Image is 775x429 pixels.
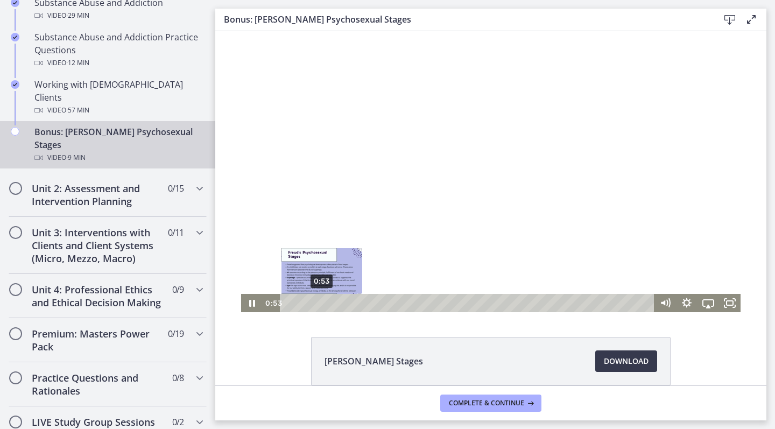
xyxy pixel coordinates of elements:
[325,355,423,368] span: [PERSON_NAME] Stages
[172,283,184,296] span: 0 / 9
[168,226,184,239] span: 0 / 11
[439,263,461,281] button: Mute
[34,57,202,69] div: Video
[215,31,766,312] iframe: Video Lesson
[32,226,163,265] h2: Unit 3: Interventions with Clients and Client Systems (Micro, Mezzo, Macro)
[34,9,202,22] div: Video
[34,151,202,164] div: Video
[32,182,163,208] h2: Unit 2: Assessment and Intervention Planning
[172,416,184,428] span: 0 / 2
[482,263,504,281] button: Airplay
[32,327,163,353] h2: Premium: Masters Power Pack
[168,327,184,340] span: 0 / 19
[66,57,89,69] span: · 12 min
[66,9,89,22] span: · 29 min
[66,151,86,164] span: · 9 min
[34,78,202,117] div: Working with [DEMOGRAPHIC_DATA] Clients
[172,371,184,384] span: 0 / 8
[11,80,19,89] i: Completed
[32,371,163,397] h2: Practice Questions and Rationales
[449,399,524,407] span: Complete & continue
[66,104,89,117] span: · 57 min
[440,395,541,412] button: Complete & continue
[32,416,163,428] h2: LIVE Study Group Sessions
[168,182,184,195] span: 0 / 15
[34,104,202,117] div: Video
[32,283,163,309] h2: Unit 4: Professional Ethics and Ethical Decision Making
[504,263,525,281] button: Fullscreen
[604,355,649,368] span: Download
[11,33,19,41] i: Completed
[461,263,482,281] button: Show settings menu
[34,31,202,69] div: Substance Abuse and Addiction Practice Questions
[224,13,702,26] h3: Bonus: [PERSON_NAME] Psychosexual Stages
[34,125,202,164] div: Bonus: [PERSON_NAME] Psychosexual Stages
[595,350,657,372] a: Download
